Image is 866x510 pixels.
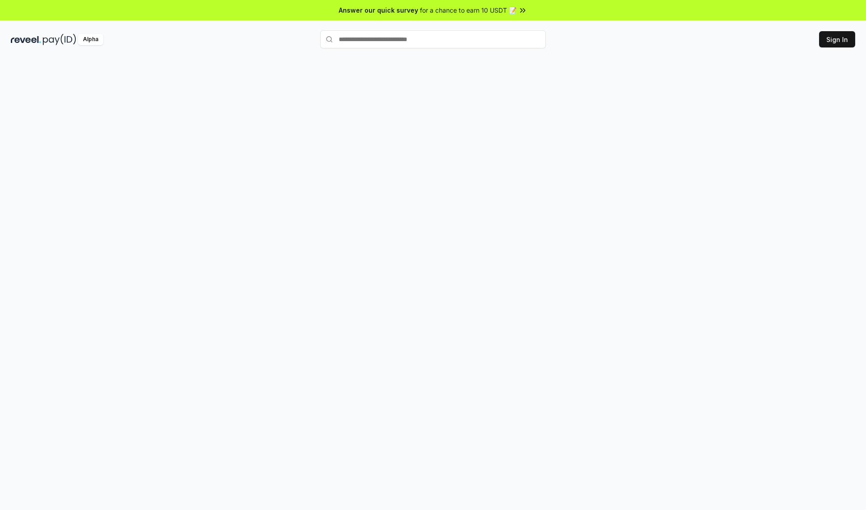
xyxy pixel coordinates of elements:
div: Alpha [78,34,103,45]
span: Answer our quick survey [339,5,418,15]
span: for a chance to earn 10 USDT 📝 [420,5,516,15]
img: reveel_dark [11,34,41,45]
button: Sign In [819,31,855,47]
img: pay_id [43,34,76,45]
